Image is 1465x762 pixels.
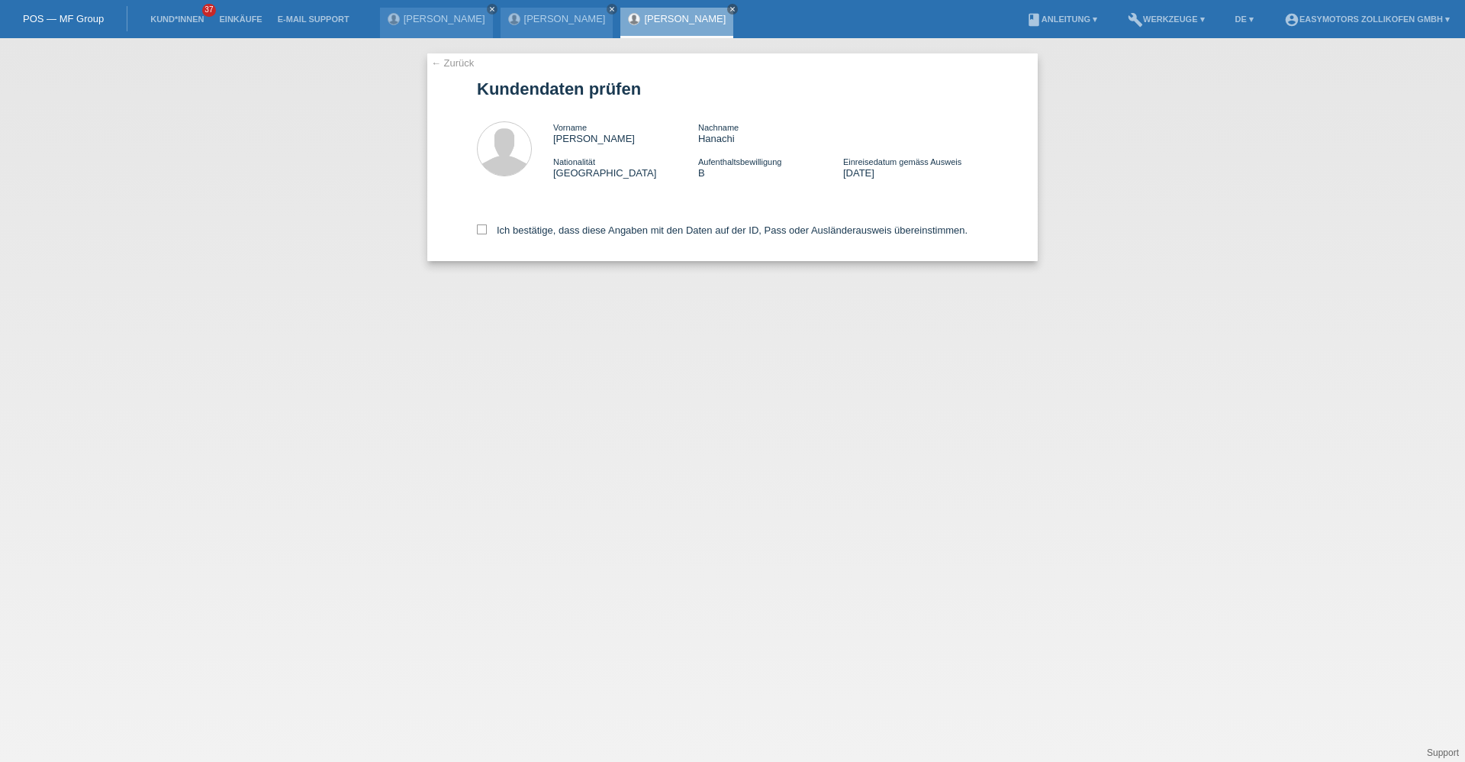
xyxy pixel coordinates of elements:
[1228,15,1261,24] a: DE ▾
[553,156,698,179] div: [GEOGRAPHIC_DATA]
[211,15,269,24] a: Einkäufe
[488,5,496,13] i: close
[477,79,988,98] h1: Kundendaten prüfen
[477,224,968,236] label: Ich bestätige, dass diese Angaben mit den Daten auf der ID, Pass oder Ausländerausweis übereinsti...
[843,156,988,179] div: [DATE]
[404,13,485,24] a: [PERSON_NAME]
[524,13,606,24] a: [PERSON_NAME]
[843,157,961,166] span: Einreisedatum gemäss Ausweis
[1277,15,1457,24] a: account_circleEasymotors Zollikofen GmbH ▾
[1284,12,1299,27] i: account_circle
[698,157,781,166] span: Aufenthaltsbewilligung
[1128,12,1143,27] i: build
[431,57,474,69] a: ← Zurück
[202,4,216,17] span: 37
[698,156,843,179] div: B
[608,5,616,13] i: close
[487,4,497,15] a: close
[698,121,843,144] div: Hanachi
[1026,12,1042,27] i: book
[698,123,739,132] span: Nachname
[143,15,211,24] a: Kund*innen
[1427,747,1459,758] a: Support
[553,157,595,166] span: Nationalität
[607,4,617,15] a: close
[727,4,738,15] a: close
[23,13,104,24] a: POS — MF Group
[729,5,736,13] i: close
[1019,15,1105,24] a: bookAnleitung ▾
[553,121,698,144] div: [PERSON_NAME]
[553,123,587,132] span: Vorname
[644,13,726,24] a: [PERSON_NAME]
[1120,15,1212,24] a: buildWerkzeuge ▾
[270,15,357,24] a: E-Mail Support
